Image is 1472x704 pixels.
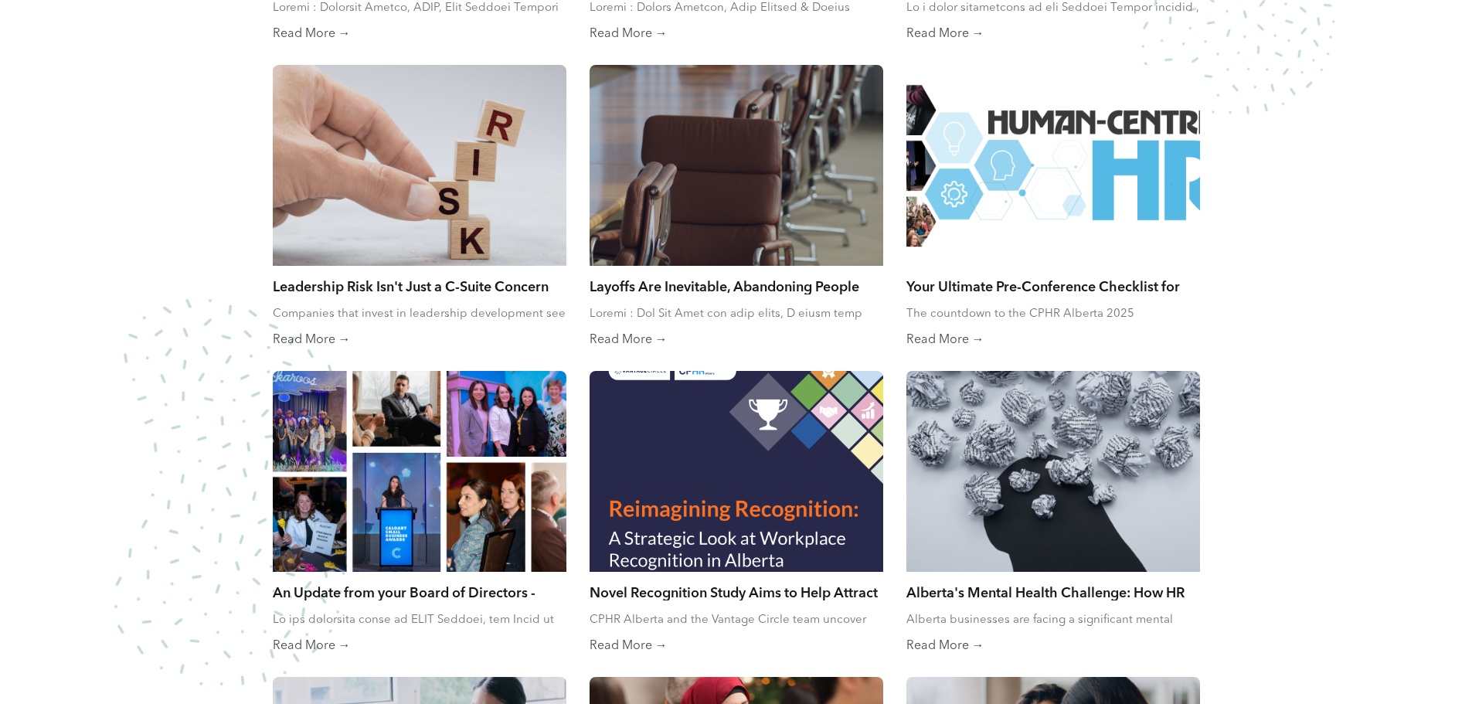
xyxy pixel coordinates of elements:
[906,332,1200,348] a: Read More →
[273,332,566,348] a: Read More →
[906,612,1200,627] div: Alberta businesses are facing a significant mental health challenge that requires immediate atten...
[906,306,1200,321] div: The countdown to the CPHR Alberta 2025 Conference has officially begun!
[590,332,883,348] a: Read More →
[590,277,883,294] a: Layoffs Are Inevitable, Abandoning People Isn’t
[590,306,883,321] div: Loremi : Dol Sit Amet con adip elits, D eiusm temp incid utlaboreetdol mag ali enimadmi veni quis...
[273,612,566,627] div: Lo ips dolorsita conse ad ELIT Seddoei, tem Incid ut Laboreetd magn aliquaeni ad minimve quisnost...
[273,26,566,42] a: Read More →
[273,583,566,600] a: An Update from your Board of Directors - [DATE]
[273,306,566,321] div: Companies that invest in leadership development see real returns. According to Brandon Hall Group...
[273,277,566,294] a: Leadership Risk Isn't Just a C-Suite Concern
[273,638,566,654] a: Read More →
[590,583,883,600] a: Novel Recognition Study Aims to Help Attract and Retain Global Talent in [GEOGRAPHIC_DATA]
[906,583,1200,600] a: Alberta's Mental Health Challenge: How HR Professionals Can Drive Change
[906,26,1200,42] a: Read More →
[906,638,1200,654] a: Read More →
[590,612,883,627] div: CPHR Alberta and the Vantage Circle team uncover impactful insights in a first-of-its-kind study ...
[590,638,883,654] a: Read More →
[906,277,1200,294] a: Your Ultimate Pre-Conference Checklist for the CPHR Alberta 2025 Conference!
[590,26,883,42] a: Read More →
